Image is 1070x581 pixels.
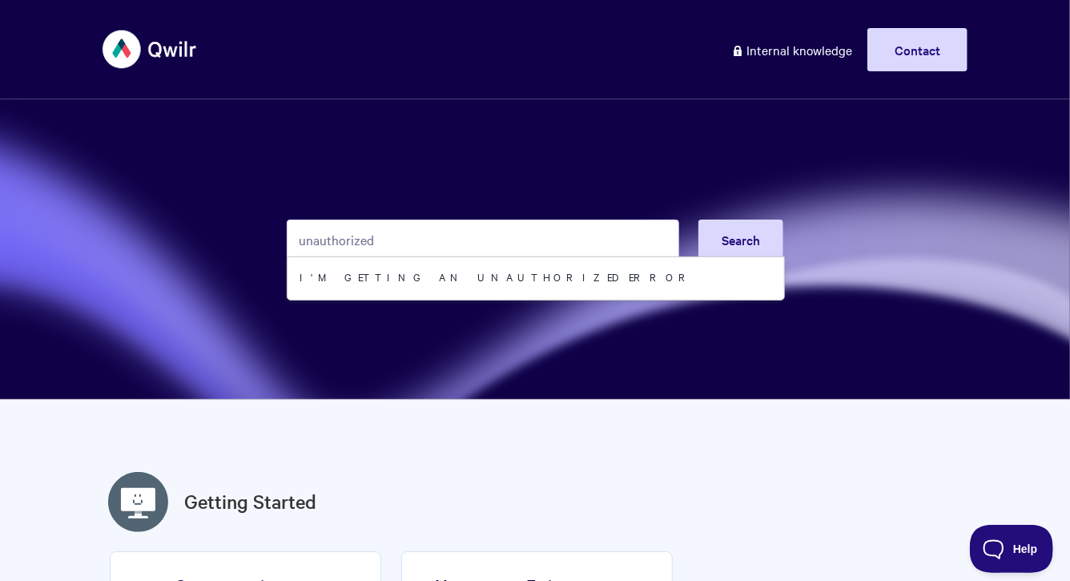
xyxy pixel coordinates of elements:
[722,231,760,248] span: Search
[287,220,679,260] input: Search the knowledge base
[698,220,783,260] button: Search
[103,19,198,79] img: Qwilr Help Center
[867,28,967,71] a: Contact
[970,525,1054,573] iframe: Toggle Customer Support
[184,487,316,516] a: Getting Started
[719,28,864,71] a: Internal knowledge
[288,257,784,296] a: I'm getting an unauthorized error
